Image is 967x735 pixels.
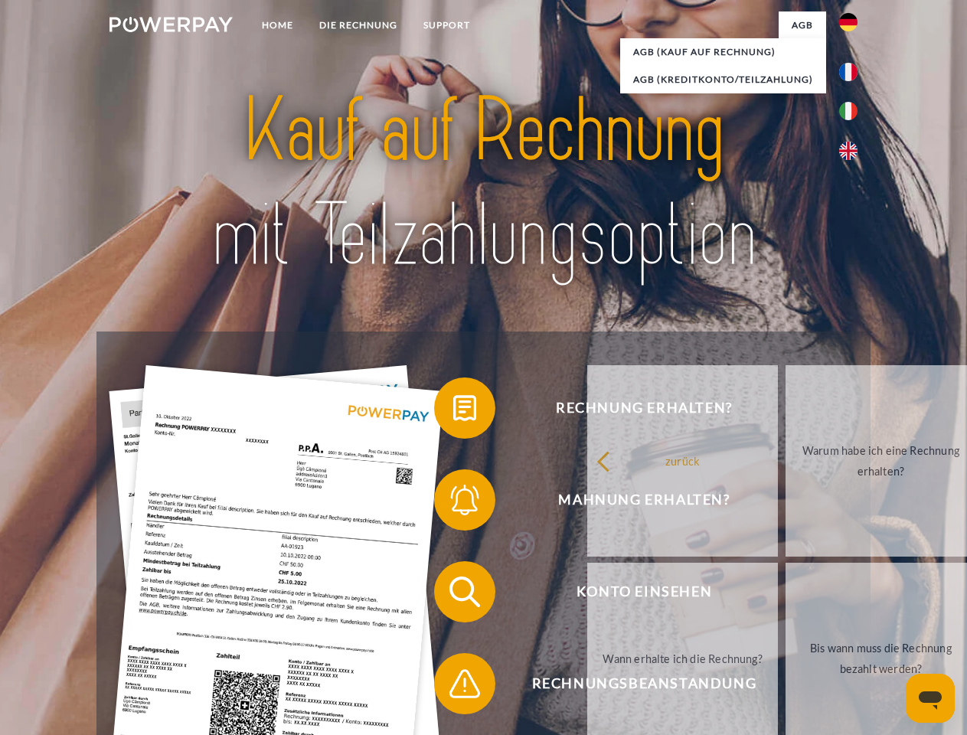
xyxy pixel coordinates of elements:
iframe: Schaltfläche zum Öffnen des Messaging-Fensters [906,674,955,723]
div: Bis wann muss die Rechnung bezahlt werden? [795,638,967,679]
button: Rechnung erhalten? [434,377,832,439]
a: AGB (Kauf auf Rechnung) [620,38,826,66]
div: Wann erhalte ich die Rechnung? [596,648,769,668]
img: title-powerpay_de.svg [146,73,821,293]
a: Home [249,11,306,39]
div: Warum habe ich eine Rechnung erhalten? [795,440,967,482]
a: AGB (Kreditkonto/Teilzahlung) [620,66,826,93]
img: it [839,102,858,120]
div: zurück [596,450,769,471]
img: qb_warning.svg [446,665,484,703]
img: qb_bill.svg [446,389,484,427]
a: agb [779,11,826,39]
img: qb_search.svg [446,573,484,611]
button: Rechnungsbeanstandung [434,653,832,714]
button: Mahnung erhalten? [434,469,832,531]
img: logo-powerpay-white.svg [109,17,233,32]
img: qb_bell.svg [446,481,484,519]
button: Konto einsehen [434,561,832,622]
img: fr [839,63,858,81]
img: de [839,13,858,31]
a: SUPPORT [410,11,483,39]
img: en [839,142,858,160]
a: DIE RECHNUNG [306,11,410,39]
